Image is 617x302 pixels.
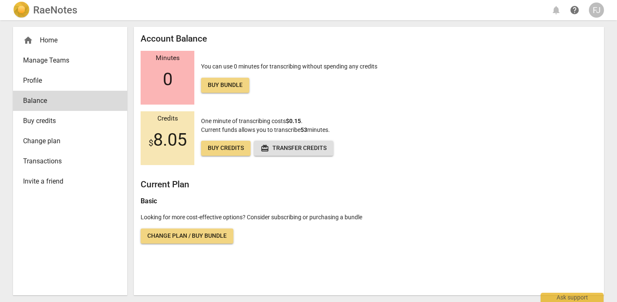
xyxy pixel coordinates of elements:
[149,130,187,150] span: 8.05
[286,118,301,124] b: $0.15
[201,126,330,133] span: Current funds allows you to transcribe minutes.
[208,144,244,152] span: Buy credits
[23,55,110,66] span: Manage Teams
[13,2,30,18] img: Logo
[13,50,127,71] a: Manage Teams
[13,30,127,50] div: Home
[261,144,269,152] span: redeem
[541,293,604,302] div: Ask support
[13,131,127,151] a: Change plan
[254,141,333,156] button: Transfer credits
[570,5,580,15] span: help
[23,35,33,45] span: home
[13,71,127,91] a: Profile
[13,2,77,18] a: LogoRaeNotes
[23,156,110,166] span: Transactions
[201,118,303,124] span: One minute of transcribing costs .
[567,3,582,18] a: Help
[13,91,127,111] a: Balance
[163,69,173,89] span: 0
[141,34,597,44] h2: Account Balance
[23,116,110,126] span: Buy credits
[23,136,110,146] span: Change plan
[33,4,77,16] h2: RaeNotes
[589,3,604,18] button: FJ
[13,171,127,192] a: Invite a friend
[201,78,249,93] a: Buy bundle
[141,213,597,222] p: Looking for more cost-effective options? Consider subscribing or purchasing a bundle
[141,115,194,123] div: Credits
[23,96,110,106] span: Balance
[141,228,233,244] a: Change plan / Buy bundle
[301,126,307,133] b: 53
[13,151,127,171] a: Transactions
[208,81,243,89] span: Buy bundle
[141,197,157,205] b: Basic
[201,141,251,156] a: Buy credits
[141,55,194,62] div: Minutes
[13,111,127,131] a: Buy credits
[23,76,110,86] span: Profile
[261,144,327,152] span: Transfer credits
[23,35,110,45] div: Home
[149,138,153,148] span: $
[201,62,377,93] p: You can use 0 minutes for transcribing without spending any credits
[147,232,227,240] span: Change plan / Buy bundle
[141,179,597,190] h2: Current Plan
[23,176,110,186] span: Invite a friend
